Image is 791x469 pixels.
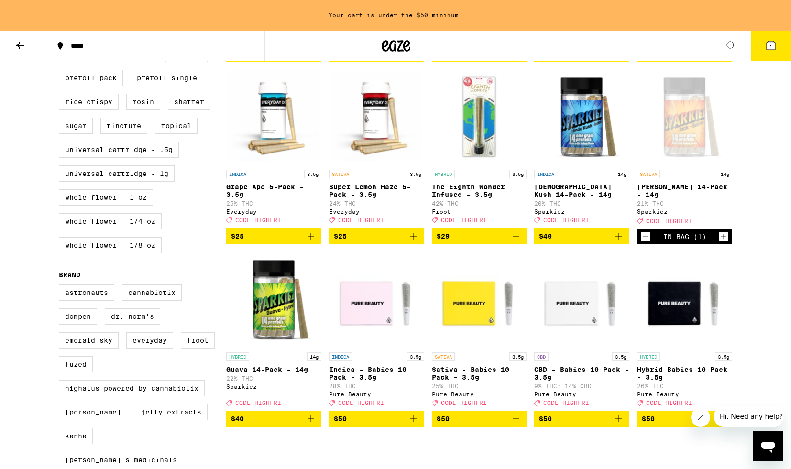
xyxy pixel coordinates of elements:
[126,332,173,349] label: Everyday
[329,252,424,348] img: Pure Beauty - Indica - Babies 10 Pack - 3.5g
[235,400,281,406] span: CODE HIGHFRI
[437,415,450,423] span: $50
[226,383,321,390] div: Sparkiez
[534,228,629,244] button: Add to bag
[59,237,162,253] label: Whole Flower - 1/8 oz
[329,228,424,244] button: Add to bag
[59,94,119,110] label: Rice Crispy
[59,332,119,349] label: Emerald Sky
[226,69,321,228] a: Open page for Grape Ape 5-Pack - 3.5g from Everyday
[59,118,93,134] label: Sugar
[637,208,732,215] div: Sparkiez
[235,217,281,223] span: CODE HIGHFRI
[135,404,208,420] label: Jetty Extracts
[59,452,183,468] label: [PERSON_NAME]'s Medicinals
[612,352,629,361] p: 3.5g
[646,400,692,406] span: CODE HIGHFRI
[329,69,424,165] img: Everyday - Super Lemon Haze 5-Pack - 3.5g
[226,170,249,178] p: INDICA
[534,69,629,228] a: Open page for Hindu Kush 14-Pack - 14g from Sparkiez
[329,383,424,389] p: 28% THC
[100,118,147,134] label: Tincture
[432,252,527,348] img: Pure Beauty - Sativa - Babies 10 Pack - 3.5g
[59,356,93,372] label: Fuzed
[59,271,80,279] legend: Brand
[226,252,321,411] a: Open page for Guava 14-Pack - 14g from Sparkiez
[753,431,783,461] iframe: Button to launch messaging window
[226,183,321,198] p: Grape Ape 5-Pack - 3.5g
[691,408,710,427] iframe: Close message
[719,232,728,241] button: Increment
[539,415,552,423] span: $50
[329,366,424,381] p: Indica - Babies 10 Pack - 3.5g
[509,352,527,361] p: 3.5g
[543,400,589,406] span: CODE HIGHFRI
[226,200,321,207] p: 25% THC
[432,411,527,427] button: Add to bag
[534,252,629,348] img: Pure Beauty - CBD - Babies 10 Pack - 3.5g
[226,352,249,361] p: HYBRID
[637,366,732,381] p: Hybrid Babies 10 Pack - 3.5g
[534,183,629,198] p: [DEMOGRAPHIC_DATA] Kush 14-Pack - 14g
[534,411,629,427] button: Add to bag
[769,44,772,49] span: 1
[637,383,732,389] p: 26% THC
[226,375,321,382] p: 22% THC
[714,406,783,427] iframe: Message from company
[432,366,527,381] p: Sativa - Babies 10 Pack - 3.5g
[437,232,450,240] span: $29
[59,428,93,444] label: Kanha
[131,70,203,86] label: Preroll Single
[432,69,527,165] img: Froot - The Eighth Wonder Infused - 3.5g
[226,252,321,348] img: Sparkiez - Guava 14-Pack - 14g
[59,213,162,229] label: Whole Flower - 1/4 oz
[59,380,205,396] label: Highatus Powered by Cannabiotix
[637,183,732,198] p: [PERSON_NAME] 14-Pack - 14g
[226,208,321,215] div: Everyday
[168,94,210,110] label: Shatter
[329,391,424,397] div: Pure Beauty
[534,366,629,381] p: CBD - Babies 10 Pack - 3.5g
[329,208,424,215] div: Everyday
[637,411,732,427] button: Add to bag
[543,217,589,223] span: CODE HIGHFRI
[432,208,527,215] div: Froot
[432,252,527,411] a: Open page for Sativa - Babies 10 Pack - 3.5g from Pure Beauty
[432,228,527,244] button: Add to bag
[637,200,732,207] p: 21% THC
[329,69,424,228] a: Open page for Super Lemon Haze 5-Pack - 3.5g from Everyday
[432,200,527,207] p: 42% THC
[534,252,629,411] a: Open page for CBD - Babies 10 Pack - 3.5g from Pure Beauty
[432,69,527,228] a: Open page for The Eighth Wonder Infused - 3.5g from Froot
[226,411,321,427] button: Add to bag
[59,284,114,301] label: Astronauts
[226,228,321,244] button: Add to bag
[338,400,384,406] span: CODE HIGHFRI
[226,366,321,373] p: Guava 14-Pack - 14g
[441,400,487,406] span: CODE HIGHFRI
[432,383,527,389] p: 25% THC
[226,69,321,165] img: Everyday - Grape Ape 5-Pack - 3.5g
[338,217,384,223] span: CODE HIGHFRI
[59,142,179,158] label: Universal Cartridge - .5g
[59,70,123,86] label: Preroll Pack
[329,183,424,198] p: Super Lemon Haze 5-Pack - 3.5g
[334,415,347,423] span: $50
[432,183,527,198] p: The Eighth Wonder Infused - 3.5g
[715,352,732,361] p: 3.5g
[539,232,552,240] span: $40
[637,352,660,361] p: HYBRID
[534,208,629,215] div: Sparkiez
[441,217,487,223] span: CODE HIGHFRI
[59,404,127,420] label: [PERSON_NAME]
[509,170,527,178] p: 3.5g
[329,411,424,427] button: Add to bag
[329,200,424,207] p: 24% THC
[534,352,549,361] p: CBD
[59,308,97,325] label: Dompen
[329,352,352,361] p: INDICA
[432,352,455,361] p: SATIVA
[646,218,692,224] span: CODE HIGHFRI
[641,232,650,241] button: Decrement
